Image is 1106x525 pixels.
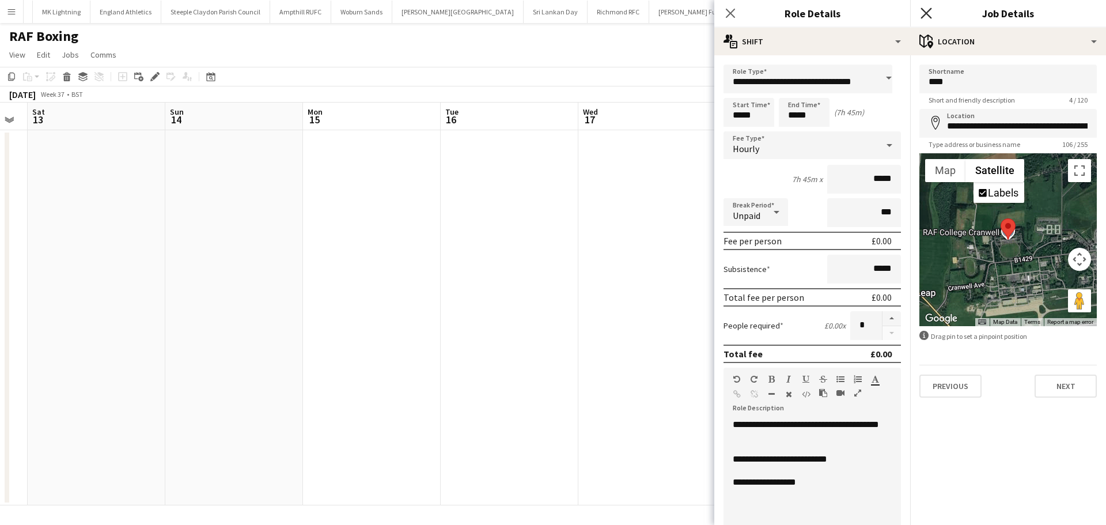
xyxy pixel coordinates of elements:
[922,311,960,326] a: Open this area in Google Maps (opens a new window)
[871,375,879,384] button: Text Color
[834,107,864,118] div: (7h 45m)
[1047,319,1093,325] a: Report a map error
[31,113,45,126] span: 13
[993,318,1017,326] button: Map Data
[1024,319,1040,325] a: Terms
[308,107,323,117] span: Mon
[90,1,161,23] button: England Athletics
[392,1,524,23] button: [PERSON_NAME][GEOGRAPHIC_DATA]
[733,375,741,384] button: Undo
[925,159,965,182] button: Show street map
[975,183,1023,202] li: Labels
[33,1,90,23] button: MK Lightning
[785,375,793,384] button: Italic
[581,113,598,126] span: 17
[168,113,184,126] span: 14
[733,210,760,221] span: Unpaid
[331,1,392,23] button: Woburn Sands
[724,348,763,360] div: Total fee
[910,28,1106,55] div: Location
[270,1,331,23] button: Ampthill RUFC
[910,6,1106,21] h3: Job Details
[882,311,901,326] button: Increase
[724,292,804,303] div: Total fee per person
[854,388,862,398] button: Fullscreen
[1068,289,1091,312] button: Drag Pegman onto the map to open Street View
[1053,140,1097,149] span: 106 / 255
[86,47,121,62] a: Comms
[714,28,910,55] div: Shift
[1060,96,1097,104] span: 4 / 120
[170,107,184,117] span: Sun
[444,113,459,126] span: 16
[750,375,758,384] button: Redo
[919,140,1029,149] span: Type address or business name
[37,50,50,60] span: Edit
[819,375,827,384] button: Strikethrough
[988,187,1018,199] label: Labels
[1068,159,1091,182] button: Toggle fullscreen view
[919,375,982,398] button: Previous
[870,348,892,360] div: £0.00
[872,235,892,247] div: £0.00
[919,331,1097,342] div: Drag pin to set a pinpoint position
[767,375,775,384] button: Bold
[57,47,84,62] a: Jobs
[802,375,810,384] button: Underline
[306,113,323,126] span: 15
[32,47,55,62] a: Edit
[767,390,775,399] button: Horizontal Line
[1035,375,1097,398] button: Next
[90,50,116,60] span: Comms
[819,388,827,398] button: Paste as plain text
[62,50,79,60] span: Jobs
[785,390,793,399] button: Clear Formatting
[965,159,1024,182] button: Show satellite imagery
[71,90,83,99] div: BST
[974,182,1024,203] ul: Show satellite imagery
[583,107,598,117] span: Wed
[714,6,910,21] h3: Role Details
[836,388,844,398] button: Insert video
[9,28,78,45] h1: RAF Boxing
[854,375,862,384] button: Ordered List
[824,320,846,331] div: £0.00 x
[1068,248,1091,271] button: Map camera controls
[724,235,782,247] div: Fee per person
[5,47,30,62] a: View
[445,107,459,117] span: Tue
[32,107,45,117] span: Sat
[919,96,1024,104] span: Short and friendly description
[38,90,67,99] span: Week 37
[9,50,25,60] span: View
[161,1,270,23] button: Steeple Claydon Parish Council
[802,390,810,399] button: HTML Code
[649,1,755,23] button: [PERSON_NAME] Fun Runners
[792,174,823,184] div: 7h 45m x
[836,375,844,384] button: Unordered List
[724,320,783,331] label: People required
[724,264,770,274] label: Subsistence
[9,89,36,100] div: [DATE]
[733,143,759,154] span: Hourly
[524,1,588,23] button: Sri Lankan Day
[922,311,960,326] img: Google
[872,292,892,303] div: £0.00
[978,318,986,326] button: Keyboard shortcuts
[588,1,649,23] button: Richmond RFC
